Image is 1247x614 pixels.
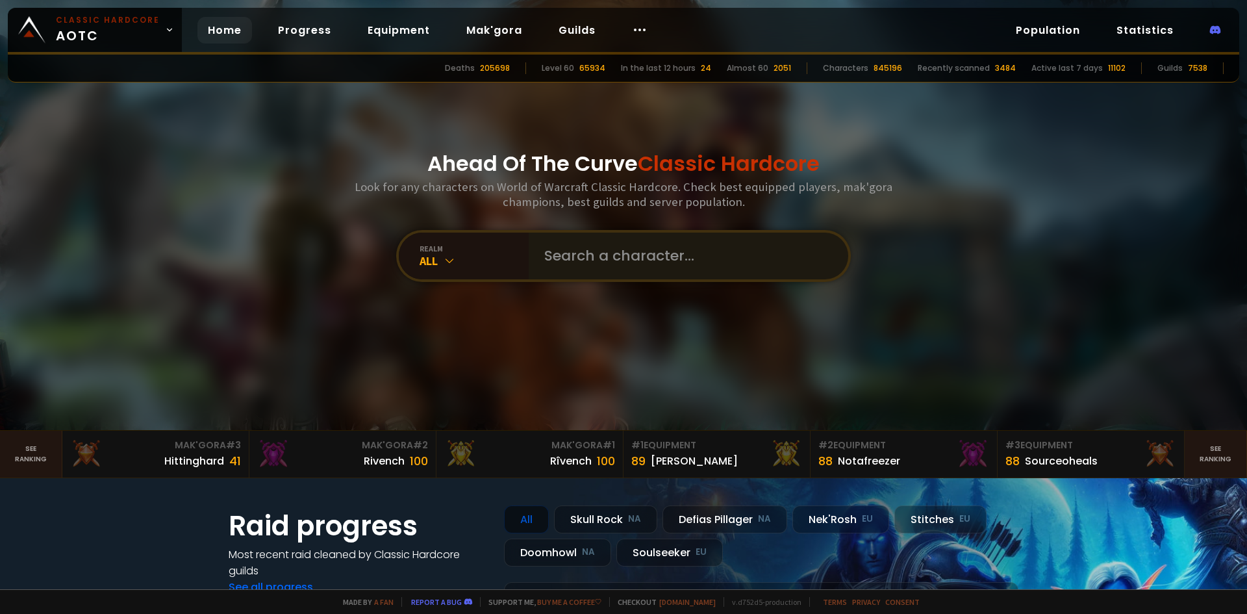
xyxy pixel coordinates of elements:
div: Characters [823,62,868,74]
a: [DOMAIN_NAME] [659,597,716,607]
a: Buy me a coffee [537,597,601,607]
div: Recently scanned [918,62,990,74]
div: Rivench [364,453,405,469]
div: 100 [597,452,615,470]
a: See all progress [229,580,313,595]
div: Soulseeker [616,539,723,567]
span: # 3 [226,439,241,452]
div: Guilds [1157,62,1183,74]
a: Mak'Gora#3Hittinghard41 [62,431,249,478]
div: Level 60 [542,62,574,74]
a: Report a bug [411,597,462,607]
div: Mak'Gora [257,439,428,452]
h4: Most recent raid cleaned by Classic Hardcore guilds [229,546,488,579]
div: 7538 [1188,62,1207,74]
div: All [504,505,549,533]
small: EU [862,513,873,526]
h3: Look for any characters on World of Warcraft Classic Hardcore. Check best equipped players, mak'g... [349,179,898,209]
div: 89 [631,452,646,470]
div: Sourceoheals [1025,453,1098,469]
div: 2051 [774,62,791,74]
a: Mak'gora [456,17,533,44]
div: Active last 7 days [1031,62,1103,74]
div: [PERSON_NAME] [651,453,738,469]
small: NA [582,546,595,559]
small: NA [628,513,641,526]
div: 11102 [1108,62,1126,74]
span: AOTC [56,14,160,45]
span: # 3 [1005,439,1020,452]
small: Classic Hardcore [56,14,160,26]
a: Terms [823,597,847,607]
h1: Ahead Of The Curve [427,148,820,179]
input: Search a character... [536,233,833,279]
span: Made by [335,597,394,607]
div: 205698 [480,62,510,74]
a: Classic HardcoreAOTC [8,8,182,52]
div: Rîvench [550,453,592,469]
div: Mak'Gora [444,439,615,452]
div: 65934 [579,62,605,74]
span: # 2 [818,439,833,452]
div: realm [420,244,529,253]
a: Mak'Gora#2Rivench100 [249,431,436,478]
a: a fan [374,597,394,607]
div: Nek'Rosh [792,505,889,533]
div: 3484 [995,62,1016,74]
div: 88 [818,452,833,470]
div: 41 [229,452,241,470]
div: 845196 [874,62,902,74]
a: Home [197,17,252,44]
div: All [420,253,529,268]
span: # 1 [631,439,644,452]
span: v. d752d5 - production [724,597,801,607]
a: Mak'Gora#1Rîvench100 [436,431,623,478]
a: Equipment [357,17,440,44]
small: EU [959,513,970,526]
div: 24 [701,62,711,74]
span: Support me, [480,597,601,607]
div: 100 [410,452,428,470]
div: 88 [1005,452,1020,470]
a: #1Equipment89[PERSON_NAME] [623,431,811,478]
a: Guilds [548,17,606,44]
div: In the last 12 hours [621,62,696,74]
a: #3Equipment88Sourceoheals [998,431,1185,478]
div: Deaths [445,62,475,74]
a: Population [1005,17,1090,44]
span: # 2 [413,439,428,452]
div: Equipment [1005,439,1176,452]
div: Skull Rock [554,505,657,533]
a: Privacy [852,597,880,607]
div: Equipment [631,439,802,452]
a: Seeranking [1185,431,1247,478]
a: Progress [268,17,342,44]
span: # 1 [603,439,615,452]
div: Almost 60 [727,62,768,74]
div: Stitches [894,505,987,533]
span: Checkout [609,597,716,607]
span: Classic Hardcore [638,149,820,178]
div: Doomhowl [504,539,611,567]
div: Equipment [818,439,989,452]
div: Notafreezer [838,453,900,469]
small: NA [758,513,771,526]
a: Consent [885,597,920,607]
div: Hittinghard [164,453,224,469]
a: #2Equipment88Notafreezer [811,431,998,478]
div: Mak'Gora [70,439,241,452]
h1: Raid progress [229,505,488,546]
small: EU [696,546,707,559]
a: Statistics [1106,17,1184,44]
div: Defias Pillager [662,505,787,533]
